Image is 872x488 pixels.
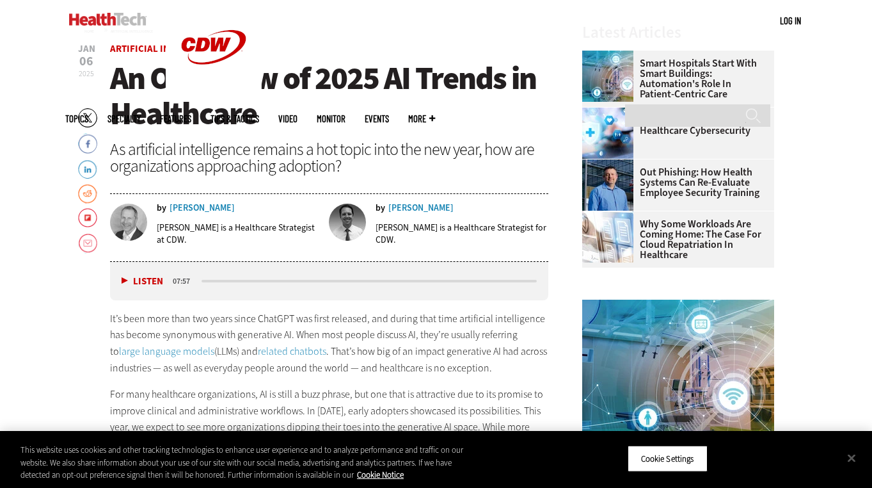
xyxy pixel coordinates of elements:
[376,204,385,213] span: by
[365,114,389,124] a: Events
[110,204,147,241] img: Benjamin Sokolow
[166,85,262,98] a: CDW
[582,219,766,260] a: Why Some Workloads Are Coming Home: The Case for Cloud Repatriation in Healthcare
[388,204,454,213] a: [PERSON_NAME]
[329,204,366,241] img: Lee Pierce
[317,114,345,124] a: MonITor
[582,211,640,222] a: Electronic health records
[582,167,766,198] a: Out Phishing: How Health Systems Can Re-Evaluate Employee Security Training
[110,141,549,174] div: As artificial intelligence remains a hot topic into the new year, how are organizations approachi...
[582,115,766,136] a: A Test of Endurance for Healthcare Cybersecurity
[160,114,191,124] a: Features
[157,222,321,246] p: [PERSON_NAME] is a Healthcare Strategist at CDW.
[119,345,214,358] a: large language models
[170,204,235,213] a: [PERSON_NAME]
[780,15,801,26] a: Log in
[171,275,200,287] div: duration
[582,159,640,170] a: Scott Currie
[582,159,633,211] img: Scott Currie
[582,211,633,263] img: Electronic health records
[107,114,141,124] span: Specialty
[20,444,480,482] div: This website uses cookies and other tracking technologies to enhance user experience and to analy...
[157,204,166,213] span: by
[110,386,549,468] p: For many healthcare organizations, AI is still a buzz phrase, but one that is attractive due to i...
[376,222,548,246] p: [PERSON_NAME] is a Healthcare Strategist for CDW.
[582,300,774,444] img: Smart hospital
[408,114,435,124] span: More
[278,114,297,124] a: Video
[837,444,866,472] button: Close
[258,345,326,358] a: related chatbots
[65,114,88,124] span: Topics
[110,262,549,300] div: media player
[780,14,801,28] div: User menu
[110,311,549,376] p: It’s been more than two years since ChatGPT was first released, and during that time artificial i...
[357,469,404,480] a: More information about your privacy
[69,13,147,26] img: Home
[210,114,259,124] a: Tips & Tactics
[628,445,708,472] button: Cookie Settings
[582,108,633,159] img: Healthcare cybersecurity
[582,108,640,118] a: Healthcare cybersecurity
[122,277,163,286] button: Listen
